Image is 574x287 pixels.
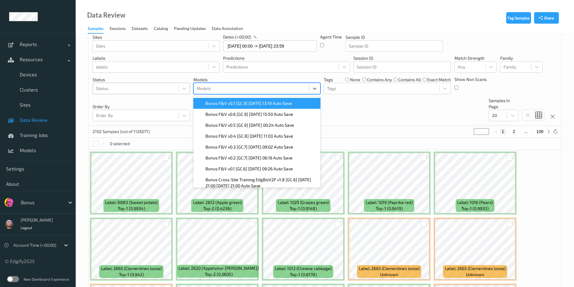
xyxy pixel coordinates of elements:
[500,129,506,134] button: 1
[205,271,233,277] span: top-2 (0.3605)
[445,265,506,272] span: Label: 2665 (Clementines loose)
[457,199,493,205] span: Label: 1016 (Pears)
[88,25,103,34] div: Samples
[489,98,518,110] p: Samples In Page
[367,77,392,83] label: contains any
[278,199,329,205] span: Label: 1025 (Grapes green)
[461,205,489,212] span: top-1 (0.9933)
[522,129,530,134] button: ...
[511,129,517,134] button: 2
[119,272,144,278] span: top-1 (0.942)
[93,77,190,83] p: Status
[132,25,154,33] a: Datasets
[376,205,403,212] span: top-1 (0.9419)
[398,77,421,83] label: contains all
[324,77,333,83] p: Tags
[359,265,420,272] span: Label: 2665 (Clementines loose)
[203,205,231,212] span: top-2 (0.4236)
[353,55,451,61] p: Session ID
[454,76,487,82] p: Show Non Scans
[101,265,162,272] span: Label: 2665 (Clementines loose)
[350,77,360,83] label: none
[193,77,320,83] p: Models
[380,272,398,278] span: unknown
[223,34,251,40] p: dates (+00:00)
[454,55,497,61] p: Match Strength
[205,155,293,161] span: Bonus F&V v0.2 [GC.7] [DATE] 06:16 Auto Save
[174,25,206,33] div: Pending Updates
[154,25,174,33] a: Catalog
[205,111,293,117] span: Bonus F&V v0.6 [GC.9] [DATE] 15:50 Auto Save
[93,55,220,61] p: labels
[205,144,293,150] span: Bonus F&V v0.3 [GC.7] [DATE] 09:02 Auto Save
[132,25,148,33] div: Datasets
[466,272,484,278] span: unknown
[205,177,317,189] span: Bonus Cross-Site Training EdgBizV2F v1.8 [GC.6] [DATE] 21:00 [DATE] 21:00 Auto Save
[290,205,317,212] span: top-1 (0.9148)
[205,100,292,106] span: Bonus F&V v0.7 [GC.9] [DATE] 13:19 Auto Save
[534,12,559,24] button: Share
[154,25,168,33] div: Catalog
[223,55,350,61] p: Predictions
[427,77,451,83] label: exact match
[93,128,150,135] p: 2102 Samples (out of 1126071)
[179,265,259,271] span: Label: 2620 (Appelsinur [PERSON_NAME])
[87,12,125,18] div: Data Review
[275,265,332,272] span: Label: 1012 (Chinese cabbage)
[174,25,212,33] a: Pending Updates
[205,166,293,172] span: Bonus F&V v0.1 [GC.6] [DATE] 09:26 Auto Save
[535,129,545,134] button: 106
[88,25,110,34] a: Samples
[105,199,158,205] span: Label: 8883 (Sweet potato)
[93,34,220,40] p: Sites
[506,12,531,24] button: Tag Samples
[212,25,243,33] div: Data Annotation
[366,199,413,205] span: Label: 1019 (Paprika red)
[93,104,190,110] p: Order By
[193,199,242,205] span: Label: 2612 (Apple green)
[320,34,342,40] p: Agent Time
[118,205,145,212] span: top-1 (0.9934)
[110,141,130,147] p: 0 selected
[346,34,443,40] p: Sample ID
[212,25,249,33] a: Data Annotation
[110,25,126,33] div: Sessions
[205,122,294,128] span: Bonus F&V v0.5 [GC.9] [DATE] 00:24 Auto Save
[290,272,317,278] span: top-1 (0.8178)
[110,25,132,33] a: Sessions
[205,133,293,139] span: Bonus F&V v0.4 [GC.8] [DATE] 11:03 Auto Save
[500,55,543,61] p: Family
